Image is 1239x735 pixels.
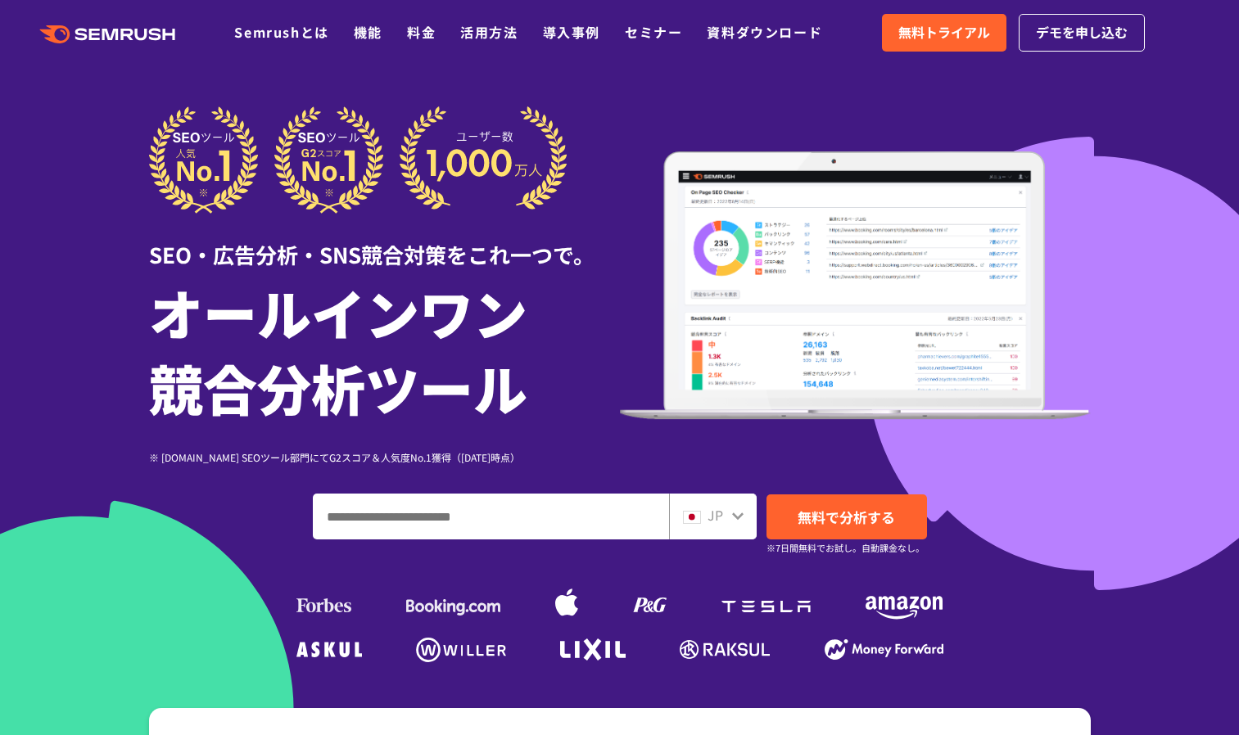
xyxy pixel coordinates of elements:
a: 無料トライアル [882,14,1006,52]
span: 無料で分析する [798,507,895,527]
a: 導入事例 [543,22,600,42]
a: 機能 [354,22,382,42]
a: 無料で分析する [766,494,927,539]
div: ※ [DOMAIN_NAME] SEOツール部門にてG2スコア＆人気度No.1獲得（[DATE]時点） [149,449,620,465]
a: セミナー [625,22,682,42]
h1: オールインワン 競合分析ツール [149,274,620,425]
a: デモを申し込む [1019,14,1145,52]
div: SEO・広告分析・SNS競合対策をこれ一つで。 [149,214,620,270]
input: ドメイン、キーワードまたはURLを入力してください [314,494,668,539]
a: 資料ダウンロード [707,22,822,42]
small: ※7日間無料でお試し。自動課金なし。 [766,540,925,556]
span: デモを申し込む [1036,22,1128,43]
span: JP [708,505,723,525]
a: 料金 [407,22,436,42]
span: 無料トライアル [898,22,990,43]
a: Semrushとは [234,22,328,42]
a: 活用方法 [460,22,518,42]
